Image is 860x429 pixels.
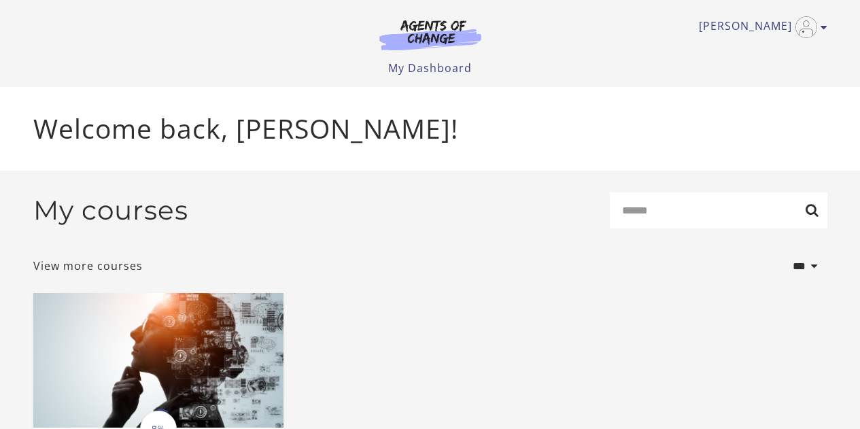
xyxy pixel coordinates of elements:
a: Toggle menu [699,16,821,38]
a: View more courses [33,258,143,274]
h2: My courses [33,194,188,226]
img: Agents of Change Logo [365,19,496,50]
p: Welcome back, [PERSON_NAME]! [33,109,827,149]
a: My Dashboard [388,61,472,75]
